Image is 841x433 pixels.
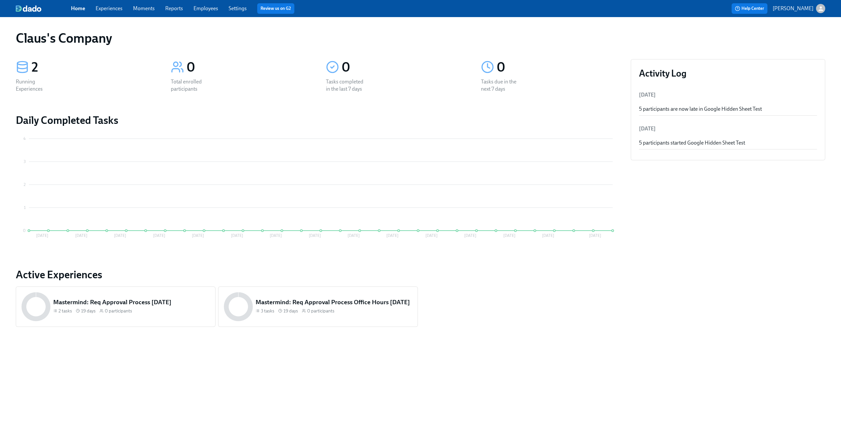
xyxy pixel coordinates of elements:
[16,5,41,12] img: dado
[53,298,210,307] h5: Mastermind: Req Approval Process [DATE]
[229,5,247,11] a: Settings
[309,233,321,238] tspan: [DATE]
[639,139,817,147] div: 5 participants started Google Hidden Sheet Test
[270,233,282,238] tspan: [DATE]
[171,78,213,93] div: Total enrolled participants
[24,182,26,187] tspan: 2
[32,59,155,76] div: 2
[58,308,72,314] span: 2 tasks
[497,59,620,76] div: 0
[732,3,767,14] button: Help Center
[81,308,96,314] span: 19 days
[23,228,26,233] tspan: 0
[326,78,368,93] div: Tasks completed in the last 7 days
[735,5,764,12] span: Help Center
[16,30,112,46] h1: Claus's Company
[16,114,620,127] h2: Daily Completed Tasks
[773,4,825,13] button: [PERSON_NAME]
[261,5,291,12] a: Review us on G2
[193,5,218,11] a: Employees
[256,298,412,307] h5: Mastermind: Req Approval Process Office Hours [DATE]
[342,59,465,76] div: 0
[257,3,294,14] button: Review us on G2
[16,268,620,281] a: Active Experiences
[24,159,26,164] tspan: 3
[503,233,515,238] tspan: [DATE]
[24,205,26,210] tspan: 1
[75,233,87,238] tspan: [DATE]
[165,5,183,11] a: Reports
[153,233,165,238] tspan: [DATE]
[16,78,58,93] div: Running Experiences
[773,5,813,12] p: [PERSON_NAME]
[386,233,398,238] tspan: [DATE]
[639,87,817,103] li: [DATE]
[16,286,216,327] a: Mastermind: Req Approval Process [DATE]2 tasks 19 days0 participants
[133,5,155,11] a: Moments
[589,233,601,238] tspan: [DATE]
[114,233,126,238] tspan: [DATE]
[639,105,817,113] div: 5 participants are now late in Google Hidden Sheet Test
[231,233,243,238] tspan: [DATE]
[36,233,48,238] tspan: [DATE]
[348,233,360,238] tspan: [DATE]
[425,233,438,238] tspan: [DATE]
[16,5,71,12] a: dado
[639,121,817,137] li: [DATE]
[261,308,274,314] span: 3 tasks
[96,5,123,11] a: Experiences
[23,136,26,141] tspan: 4
[307,308,334,314] span: 0 participants
[105,308,132,314] span: 0 participants
[542,233,554,238] tspan: [DATE]
[481,78,523,93] div: Tasks due in the next 7 days
[284,308,298,314] span: 19 days
[218,286,418,327] a: Mastermind: Req Approval Process Office Hours [DATE]3 tasks 19 days0 participants
[187,59,310,76] div: 0
[464,233,476,238] tspan: [DATE]
[71,5,85,11] a: Home
[192,233,204,238] tspan: [DATE]
[639,67,817,79] h3: Activity Log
